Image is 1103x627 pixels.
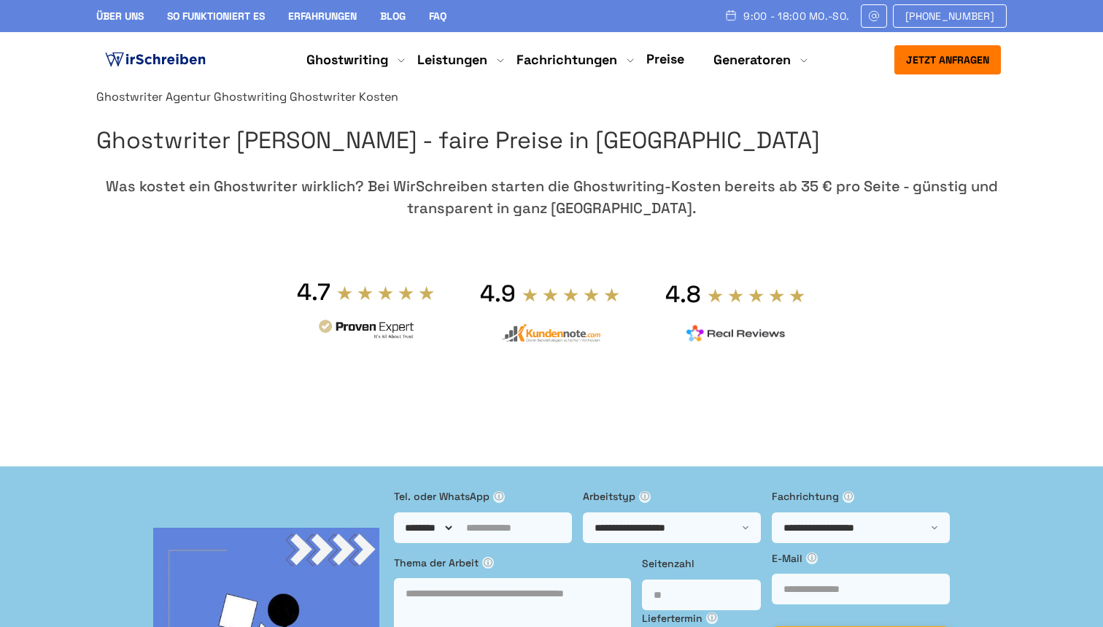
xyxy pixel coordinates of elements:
[706,612,718,624] span: ⓘ
[482,557,494,569] span: ⓘ
[905,10,994,22] span: [PHONE_NUMBER]
[96,175,1007,219] div: Was kostet ein Ghostwriter wirklich? Bei WirSchreiben starten die Ghostwriting-Kosten bereits ab ...
[306,51,388,69] a: Ghostwriting
[96,122,1007,159] h1: Ghostwriter [PERSON_NAME] - faire Preise in [GEOGRAPHIC_DATA]
[665,280,701,309] div: 4.8
[642,610,761,626] label: Liefertermin
[642,555,761,572] label: Seitenzahl
[867,10,881,22] img: Email
[713,51,791,69] a: Generatoren
[480,279,516,308] div: 4.9
[394,555,631,571] label: Thema der Arbeit
[336,285,436,301] img: stars
[214,89,287,104] a: Ghostwriting
[772,488,950,504] label: Fachrichtung
[167,9,265,23] a: So funktioniert es
[583,488,761,504] label: Arbeitstyp
[743,10,849,22] span: 9:00 - 18:00 Mo.-So.
[772,550,950,566] label: E-Mail
[806,553,818,564] span: ⓘ
[380,9,406,23] a: Blog
[724,9,738,21] img: Schedule
[288,9,357,23] a: Erfahrungen
[843,491,854,503] span: ⓘ
[501,323,600,343] img: kundennote
[96,89,211,104] a: Ghostwriter Agentur
[522,287,621,303] img: stars
[493,491,505,503] span: ⓘ
[102,49,209,71] img: logo ghostwriter-österreich
[96,9,144,23] a: Über uns
[417,51,487,69] a: Leistungen
[429,9,446,23] a: FAQ
[894,45,1001,74] button: Jetzt anfragen
[646,50,684,67] a: Preise
[290,89,398,104] span: Ghostwriter Kosten
[639,491,651,503] span: ⓘ
[297,277,330,307] div: 4.7
[893,4,1007,28] a: [PHONE_NUMBER]
[516,51,617,69] a: Fachrichtungen
[707,288,806,304] img: stars
[394,488,572,504] label: Tel. oder WhatsApp
[686,325,786,342] img: realreviews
